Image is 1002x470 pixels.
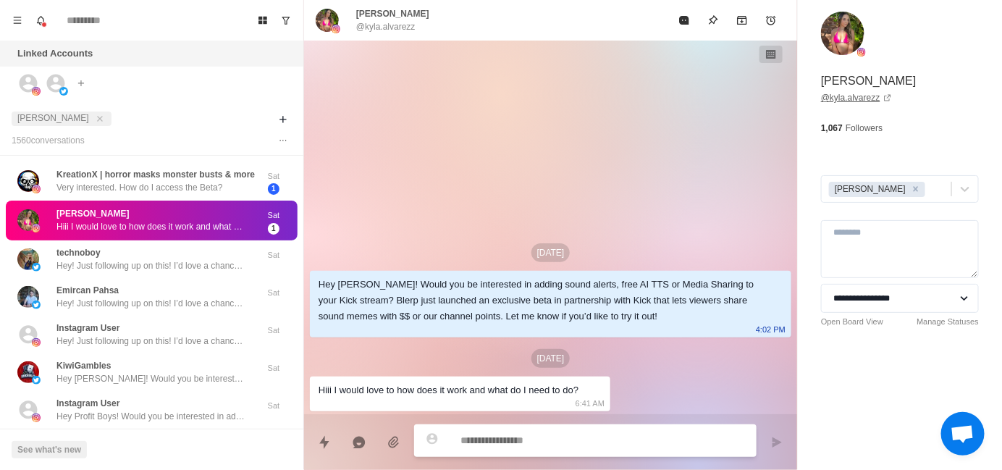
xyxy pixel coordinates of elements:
button: Quick replies [310,428,339,457]
p: Very interested. How do I access the Beta? [56,181,222,194]
p: [PERSON_NAME] [56,207,130,220]
p: Hey Profit Boys! Would you be interested in adding sound alerts, free AI TTS or Media Sharing to ... [56,410,245,423]
img: picture [59,87,68,96]
a: @kyla.alvarezz [821,91,892,104]
p: 4:02 PM [756,322,786,337]
img: picture [17,170,39,192]
a: Open Board View [821,316,883,328]
img: picture [17,361,39,383]
button: Add filters [274,111,292,128]
button: Board View [251,9,274,32]
p: KiwiGambles [56,359,111,372]
img: picture [32,414,41,422]
p: Sat [256,209,292,222]
button: Reply with AI [345,428,374,457]
p: Sat [256,170,292,182]
div: Remove Jayson [908,182,924,197]
p: 1560 conversation s [12,134,85,147]
p: [PERSON_NAME] [821,72,917,90]
p: Instagram User [56,322,119,335]
p: Sat [256,287,292,299]
img: picture [857,48,866,56]
img: picture [47,72,64,88]
p: @kyla.alvarezz [356,20,416,33]
button: See what's new [12,441,87,458]
img: picture [32,301,41,309]
span: 1 [268,183,279,195]
p: Hey! Just following up on this! I’d love a chance to learn more about your stream and see if Bler... [56,297,245,310]
p: KreationX | horror masks monster busts & more [56,168,255,181]
p: Sat [256,249,292,261]
button: Options [274,132,292,149]
p: [DATE] [531,349,571,368]
p: [PERSON_NAME] [356,7,429,20]
img: picture [47,132,64,148]
img: picture [47,185,64,201]
p: Hey [PERSON_NAME]! Would you be interested in adding sound alerts, free AI TTS or Media Sharing t... [56,372,245,385]
button: Mark as read [670,6,699,35]
div: Hey [PERSON_NAME]! Would you be interested in adding sound alerts, free AI TTS or Media Sharing t... [319,277,759,324]
p: Instagram User [56,397,119,410]
img: picture [17,248,39,270]
img: picture [47,238,64,254]
button: Add account [72,75,90,92]
img: picture [332,25,340,33]
p: Followers [846,122,883,135]
p: Sat [256,400,292,412]
a: Manage Statuses [917,316,979,328]
div: Hiii I would love to how does it work and what do I need to do? [319,382,578,398]
button: Send message [762,428,791,457]
img: picture [32,338,41,347]
p: Hiii I would love to how does it work and what do I need to do? [56,220,245,233]
p: Linked Accounts [17,46,93,61]
p: Sat [256,324,292,337]
p: Hey! Just following up on this! I’d love a chance to learn more about your stream and see if Bler... [56,335,245,348]
button: Show unread conversations [274,9,298,32]
button: Add media [379,428,408,457]
img: picture [47,290,64,307]
p: 1,067 [821,122,843,135]
div: [PERSON_NAME] [830,182,908,197]
img: picture [32,87,41,96]
img: picture [316,9,339,32]
p: 6:41 AM [576,395,605,411]
button: Menu [6,9,29,32]
img: picture [17,286,39,308]
button: Pin [699,6,728,35]
img: picture [17,209,39,231]
span: [PERSON_NAME] [17,113,89,123]
img: picture [32,185,41,193]
p: technoboy [56,246,101,259]
p: Hey! Just following up on this! I’d love a chance to learn more about your stream and see if Bler... [56,259,245,272]
p: [DATE] [531,243,571,262]
p: Sat [256,362,292,374]
a: Open chat [941,412,985,456]
button: Add reminder [757,6,786,35]
p: Emircan Pahsa [56,284,119,297]
span: 1 [268,223,279,235]
button: Archive [728,6,757,35]
img: picture [32,263,41,272]
button: Notifications [29,9,52,32]
img: picture [32,224,41,232]
img: picture [32,376,41,385]
button: close [93,112,107,126]
img: picture [821,12,864,55]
